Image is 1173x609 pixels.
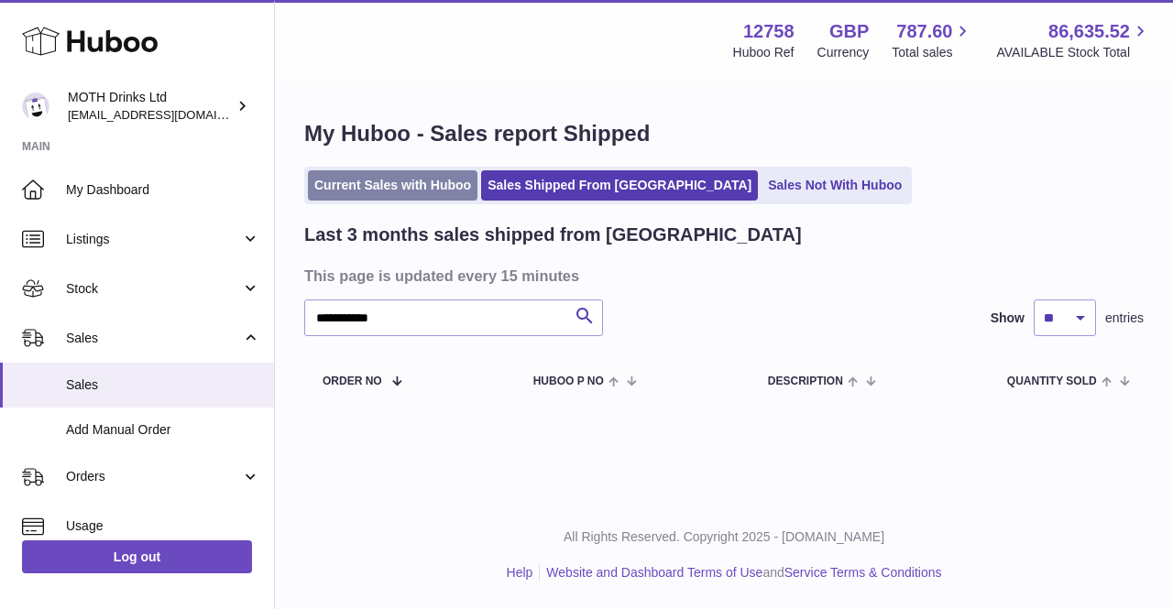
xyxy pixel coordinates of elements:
a: 86,635.52 AVAILABLE Stock Total [996,19,1151,61]
span: Sales [66,330,241,347]
a: Current Sales with Huboo [308,170,477,201]
label: Show [991,310,1025,327]
a: 787.60 Total sales [892,19,973,61]
span: 86,635.52 [1048,19,1130,44]
a: Service Terms & Conditions [784,565,942,580]
a: Log out [22,540,252,573]
a: Sales Not With Huboo [762,170,908,201]
a: Sales Shipped From [GEOGRAPHIC_DATA] [481,170,758,201]
span: Stock [66,280,241,298]
img: orders@mothdrinks.com [22,92,49,120]
span: Listings [66,231,241,248]
span: Huboo P no [533,375,604,387]
h2: Last 3 months sales shipped from [GEOGRAPHIC_DATA] [304,223,802,247]
span: Orders [66,468,241,485]
span: Total sales [892,44,973,61]
div: Currency [817,44,870,61]
span: entries [1105,310,1144,327]
span: 787.60 [896,19,952,44]
h1: My Huboo - Sales report Shipped [304,119,1144,148]
strong: GBP [829,19,869,44]
li: and [540,564,941,582]
span: AVAILABLE Stock Total [996,44,1151,61]
span: Usage [66,517,260,535]
a: Help [507,565,533,580]
div: Huboo Ref [733,44,795,61]
span: Description [768,375,843,387]
strong: 12758 [743,19,795,44]
span: My Dashboard [66,181,260,199]
h3: This page is updated every 15 minutes [304,266,1139,286]
p: All Rights Reserved. Copyright 2025 - [DOMAIN_NAME] [290,528,1158,546]
span: Order No [323,375,382,387]
span: Add Manual Order [66,421,260,439]
span: [EMAIL_ADDRESS][DOMAIN_NAME] [68,107,269,122]
span: Sales [66,376,260,394]
div: MOTH Drinks Ltd [68,89,233,124]
a: Website and Dashboard Terms of Use [546,565,762,580]
span: Quantity Sold [1007,375,1097,387]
